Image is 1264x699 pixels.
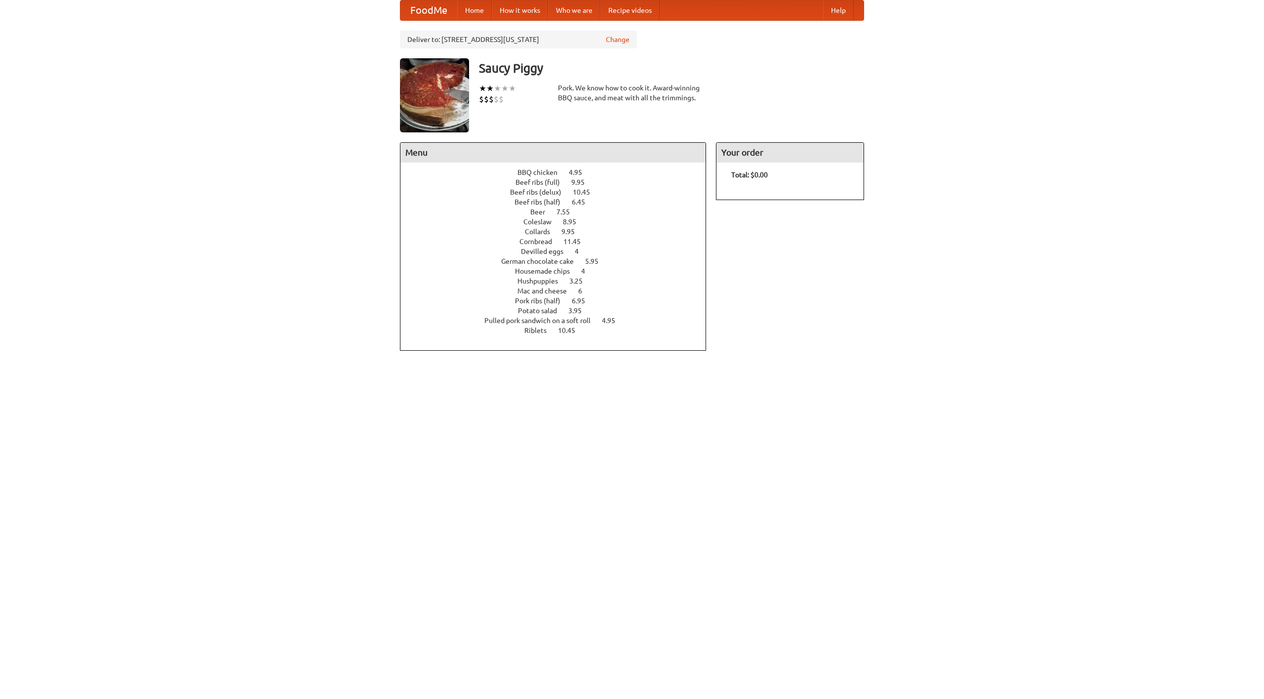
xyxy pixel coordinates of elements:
span: Beer [530,208,555,216]
li: $ [494,94,499,105]
span: 11.45 [563,238,591,246]
span: Collards [525,228,560,236]
span: Pulled pork sandwich on a soft roll [484,317,600,325]
a: Hushpuppies 3.25 [517,277,601,285]
a: Coleslaw 8.95 [523,218,594,226]
span: 6 [578,287,592,295]
span: Coleslaw [523,218,561,226]
b: Total: $0.00 [731,171,768,179]
span: 3.25 [569,277,592,285]
span: Pork ribs (half) [515,297,570,305]
span: 8.95 [563,218,586,226]
a: Help [823,0,854,20]
span: 6.45 [572,198,595,206]
a: Beer 7.55 [530,208,588,216]
span: Devilled eggs [521,247,573,255]
a: Cornbread 11.45 [519,238,599,246]
span: Potato salad [518,307,567,315]
span: 6.95 [572,297,595,305]
img: angular.jpg [400,58,469,132]
a: Housemade chips 4 [515,267,603,275]
div: Pork. We know how to cook it. Award-winning BBQ sauce, and meat with all the trimmings. [558,83,706,103]
a: Home [457,0,492,20]
li: ★ [479,83,486,94]
a: Mac and cheese 6 [517,287,600,295]
span: 5.95 [585,257,608,265]
h3: Saucy Piggy [479,58,864,78]
span: Housemade chips [515,267,580,275]
a: Beef ribs (full) 9.95 [515,178,603,186]
a: Devilled eggs 4 [521,247,597,255]
span: 3.95 [568,307,592,315]
span: 4 [581,267,595,275]
span: 4 [575,247,589,255]
h4: Menu [400,143,706,163]
a: Beef ribs (delux) 10.45 [510,188,608,196]
a: Riblets 10.45 [524,327,593,334]
li: $ [479,94,484,105]
span: Cornbread [519,238,562,246]
span: Riblets [524,327,556,334]
span: Hushpuppies [517,277,568,285]
span: BBQ chicken [517,168,567,176]
a: Change [606,35,630,44]
a: Pulled pork sandwich on a soft roll 4.95 [484,317,633,325]
span: 4.95 [602,317,625,325]
a: FoodMe [400,0,457,20]
li: $ [484,94,489,105]
span: 9.95 [561,228,585,236]
a: Collards 9.95 [525,228,593,236]
li: ★ [494,83,501,94]
li: ★ [509,83,516,94]
a: Who we are [548,0,600,20]
li: $ [489,94,494,105]
a: Potato salad 3.95 [518,307,600,315]
span: Beef ribs (delux) [510,188,571,196]
a: German chocolate cake 5.95 [501,257,617,265]
a: Pork ribs (half) 6.95 [515,297,603,305]
li: $ [499,94,504,105]
a: How it works [492,0,548,20]
span: Beef ribs (half) [514,198,570,206]
span: 7.55 [556,208,580,216]
span: 10.45 [573,188,600,196]
div: Deliver to: [STREET_ADDRESS][US_STATE] [400,31,637,48]
span: Mac and cheese [517,287,577,295]
a: Recipe videos [600,0,660,20]
span: 10.45 [558,327,585,334]
a: BBQ chicken 4.95 [517,168,600,176]
span: 4.95 [569,168,592,176]
a: Beef ribs (half) 6.45 [514,198,603,206]
span: 9.95 [571,178,594,186]
h4: Your order [716,143,864,163]
li: ★ [501,83,509,94]
li: ★ [486,83,494,94]
span: Beef ribs (full) [515,178,570,186]
span: German chocolate cake [501,257,584,265]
